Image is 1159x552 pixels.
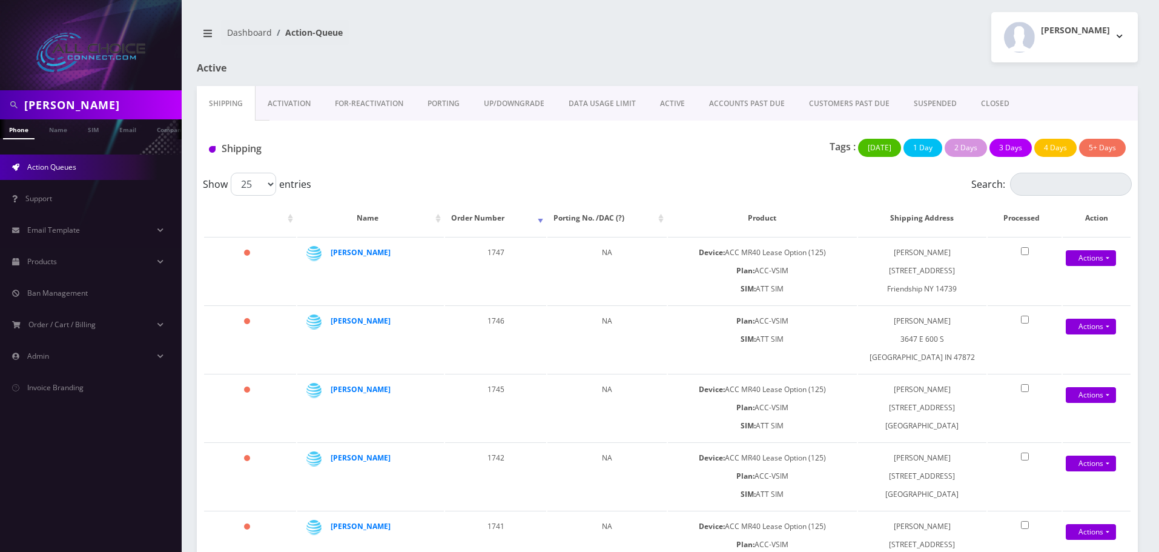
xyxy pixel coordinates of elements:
td: NA [547,442,667,510]
b: Plan: [736,539,755,550]
a: Actions [1066,524,1116,540]
span: Ban Management [27,288,88,298]
label: Show entries [203,173,311,196]
h1: Active [197,62,498,74]
b: SIM: [741,421,756,431]
a: [PERSON_NAME] [331,247,391,258]
th: Action [1063,201,1131,236]
b: Plan: [736,402,755,413]
nav: breadcrumb [197,20,658,55]
select: Showentries [231,173,276,196]
a: DATA USAGE LIMIT [556,86,648,121]
th: : activate to sort column ascending [204,201,296,236]
td: ACC MR40 Lease Option (125) ACC-VSIM ATT SIM [668,237,857,304]
td: 1745 [445,374,546,441]
a: PORTING [415,86,472,121]
th: Shipping Address [858,201,986,236]
a: [PERSON_NAME] [331,316,391,326]
b: SIM: [741,284,756,294]
td: 1742 [445,442,546,510]
td: [PERSON_NAME] 3647 E 600 S [GEOGRAPHIC_DATA] IN 47872 [858,305,986,373]
a: Actions [1066,456,1116,471]
b: Plan: [736,316,755,326]
a: [PERSON_NAME] [331,384,391,394]
span: Admin [27,351,49,361]
a: Dashboard [227,27,272,38]
th: Porting No. /DAC (?): activate to sort column ascending [547,201,667,236]
span: Invoice Branding [27,382,84,393]
td: NA [547,237,667,304]
img: Shipping [209,146,216,153]
a: Company [151,119,191,138]
img: All Choice Connect [36,33,145,72]
h1: Shipping [209,143,503,155]
th: Order Number: activate to sort column ascending [445,201,546,236]
a: UP/DOWNGRADE [472,86,556,121]
a: SIM [82,119,105,138]
td: [PERSON_NAME] [STREET_ADDRESS] [GEOGRAPHIC_DATA] [858,442,986,510]
p: Tags : [830,139,856,154]
span: Products [27,256,57,267]
button: 1 Day [903,139,942,157]
a: CLOSED [969,86,1022,121]
td: 1746 [445,305,546,373]
button: 2 Days [945,139,987,157]
td: [PERSON_NAME] [STREET_ADDRESS] Friendship NY 14739 [858,237,986,304]
b: Device: [699,453,725,463]
b: Device: [699,247,725,258]
button: 4 Days [1034,139,1077,157]
b: Device: [699,384,725,394]
a: ACTIVE [648,86,697,121]
button: 3 Days [989,139,1032,157]
td: [PERSON_NAME] [STREET_ADDRESS] [GEOGRAPHIC_DATA] [858,374,986,441]
th: Processed: activate to sort column ascending [988,201,1062,236]
td: 1747 [445,237,546,304]
b: Plan: [736,265,755,276]
a: [PERSON_NAME] [331,521,391,531]
button: 5+ Days [1079,139,1126,157]
a: Phone [3,119,35,139]
input: Search: [1010,173,1132,196]
th: Name: activate to sort column ascending [297,201,444,236]
span: Email Template [27,225,80,235]
b: SIM: [741,489,756,499]
b: Plan: [736,471,755,481]
a: SUSPENDED [902,86,969,121]
a: Activation [256,86,323,121]
a: CUSTOMERS PAST DUE [797,86,902,121]
td: ACC MR40 Lease Option (125) ACC-VSIM ATT SIM [668,442,857,510]
span: Action Queues [27,162,76,172]
label: Search: [971,173,1132,196]
a: Actions [1066,250,1116,266]
input: Search in Company [24,93,179,116]
a: ACCOUNTS PAST DUE [697,86,797,121]
span: Order / Cart / Billing [28,319,96,330]
span: Support [25,193,52,204]
button: [DATE] [858,139,901,157]
td: ACC-VSIM ATT SIM [668,305,857,373]
li: Action-Queue [272,26,343,39]
td: NA [547,374,667,441]
b: Device: [699,521,725,531]
a: Actions [1066,387,1116,403]
h2: [PERSON_NAME] [1041,25,1110,36]
b: SIM: [741,334,756,344]
td: NA [547,305,667,373]
td: ACC MR40 Lease Option (125) ACC-VSIM ATT SIM [668,374,857,441]
button: [PERSON_NAME] [991,12,1138,62]
a: FOR-REActivation [323,86,415,121]
a: Actions [1066,319,1116,334]
a: Email [113,119,142,138]
a: [PERSON_NAME] [331,453,391,463]
th: Product [668,201,857,236]
a: Shipping [197,86,256,121]
a: Name [43,119,73,138]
